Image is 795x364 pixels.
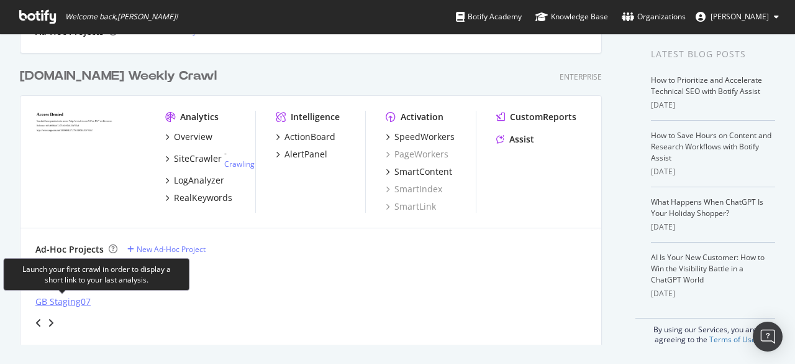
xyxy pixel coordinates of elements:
[535,11,608,23] div: Knowledge Base
[651,166,775,177] div: [DATE]
[174,174,224,187] div: LogAnalyzer
[496,133,534,146] a: Assist
[35,296,91,308] a: GB Staging07
[174,152,222,165] div: SiteCrawler
[394,166,452,178] div: SmartContent
[635,318,775,345] div: By using our Services, you are agreeing to the
[20,67,217,85] div: [DOMAIN_NAME] Weekly Crawl
[753,322,783,352] div: Open Intercom Messenger
[174,131,212,143] div: Overview
[276,148,327,161] a: AlertPanel
[127,244,206,254] a: New Ad-Hoc Project
[711,11,769,22] span: Richard Hanrahan
[35,111,145,199] img: Levi.com
[137,244,206,254] div: New Ad-Hoc Project
[622,11,686,23] div: Organizations
[165,148,255,169] a: SiteCrawler- Crawling
[401,111,443,123] div: Activation
[510,111,576,123] div: CustomReports
[560,72,602,82] div: Enterprise
[165,192,232,204] a: RealKeywords
[651,288,775,299] div: [DATE]
[386,183,442,195] a: SmartIndex
[509,133,534,146] div: Assist
[291,111,340,123] div: Intelligence
[14,264,179,285] div: Launch your first crawl in order to display a short link to your last analysis.
[47,317,55,329] div: angle-right
[386,148,448,161] a: PageWorkers
[651,47,775,61] div: Latest Blog Posts
[651,222,775,233] div: [DATE]
[180,111,219,123] div: Analytics
[284,148,327,161] div: AlertPanel
[20,67,222,85] a: [DOMAIN_NAME] Weekly Crawl
[651,130,771,163] a: How to Save Hours on Content and Research Workflows with Botify Assist
[165,131,212,143] a: Overview
[276,131,335,143] a: ActionBoard
[456,11,522,23] div: Botify Academy
[224,148,255,169] div: -
[686,7,789,27] button: [PERSON_NAME]
[496,111,576,123] a: CustomReports
[709,334,756,345] a: Terms of Use
[651,75,762,96] a: How to Prioritize and Accelerate Technical SEO with Botify Assist
[35,243,104,256] div: Ad-Hoc Projects
[165,174,224,187] a: LogAnalyzer
[651,252,765,285] a: AI Is Your New Customer: How to Win the Visibility Battle in a ChatGPT World
[386,131,455,143] a: SpeedWorkers
[651,197,763,218] a: What Happens When ChatGPT Is Your Holiday Shopper?
[30,313,47,333] div: angle-left
[174,192,232,204] div: RealKeywords
[65,12,178,22] span: Welcome back, [PERSON_NAME] !
[651,100,775,111] div: [DATE]
[386,200,436,213] a: SmartLink
[224,159,255,169] a: Crawling
[394,131,455,143] div: SpeedWorkers
[284,131,335,143] div: ActionBoard
[386,166,452,178] a: SmartContent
